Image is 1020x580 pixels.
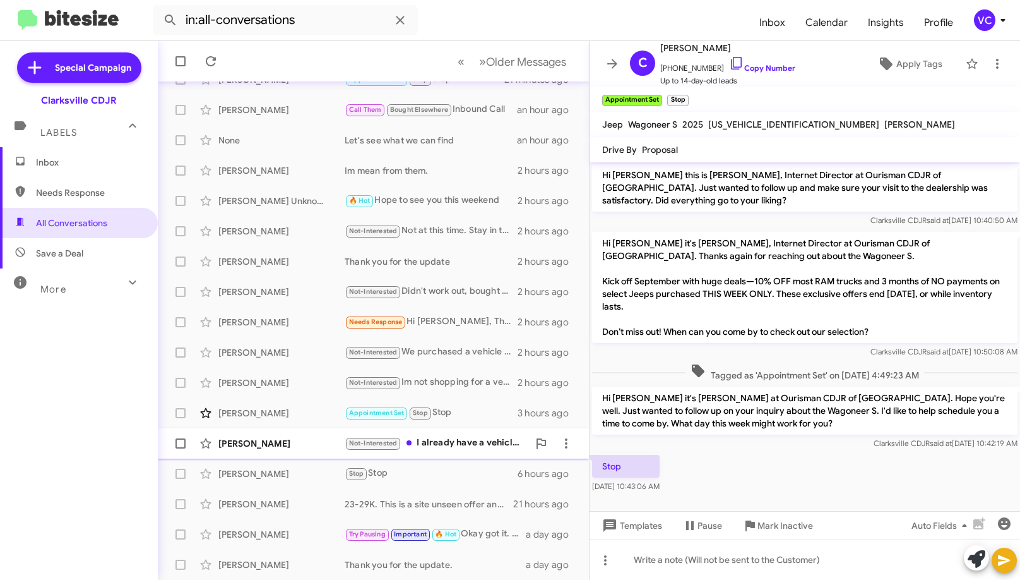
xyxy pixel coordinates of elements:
[602,144,637,155] span: Drive By
[345,284,518,299] div: Didn't work out, bought something else
[413,409,428,417] span: Stop
[345,559,526,571] div: Thank you for the update.
[218,528,345,541] div: [PERSON_NAME]
[592,387,1017,435] p: Hi [PERSON_NAME] it's [PERSON_NAME] at Ourisman CDJR of [GEOGRAPHIC_DATA]. Hope you're well. Just...
[602,119,623,130] span: Jeep
[345,345,518,359] div: We purchased a vehicle [DATE] so we are no longer looking.
[518,255,579,268] div: 2 hours ago
[927,215,949,225] span: said at
[642,144,678,155] span: Proposal
[218,104,345,116] div: [PERSON_NAME]
[218,407,345,420] div: [PERSON_NAME]
[732,514,823,537] button: Mark Inactive
[874,438,1017,448] span: Clarksville CDJR [DATE] 10:42:19 AM
[592,164,1017,212] p: Hi [PERSON_NAME] this is [PERSON_NAME], Internet Director at Ourisman CDJR of [GEOGRAPHIC_DATA]. ...
[458,54,465,69] span: «
[471,49,574,75] button: Next
[660,75,795,87] span: Up to 14-day-old leads
[218,377,345,389] div: [PERSON_NAME]
[218,255,345,268] div: [PERSON_NAME]
[345,466,518,481] div: Stop
[345,436,528,450] div: I already have a vehicle thank you
[450,49,472,75] button: Previous
[349,469,364,478] span: Stop
[697,514,722,537] span: Pause
[479,54,486,69] span: »
[590,514,672,537] button: Templates
[518,407,579,420] div: 3 hours ago
[345,375,518,390] div: Im not shopping for a vehicle anymore
[349,227,398,235] span: Not-Interested
[40,127,77,138] span: Labels
[884,119,955,130] span: [PERSON_NAME]
[592,232,1017,343] p: Hi [PERSON_NAME] it's [PERSON_NAME], Internet Director at Ourisman CDJR of [GEOGRAPHIC_DATA]. Tha...
[36,217,107,229] span: All Conversations
[870,347,1017,356] span: Clarksville CDJR [DATE] 10:50:08 AM
[153,5,418,35] input: Search
[36,156,143,169] span: Inbox
[870,215,1017,225] span: Clarksville CDJR [DATE] 10:40:50 AM
[349,378,398,387] span: Not-Interested
[218,164,345,177] div: [PERSON_NAME]
[349,439,398,447] span: Not-Interested
[518,468,579,480] div: 6 hours ago
[218,316,345,329] div: [PERSON_NAME]
[859,52,959,75] button: Apply Tags
[708,119,879,130] span: [US_VEHICLE_IDENTIFICATION_NUMBER]
[218,225,345,238] div: [PERSON_NAME]
[600,514,662,537] span: Templates
[345,134,517,147] div: Let's see what we can find
[345,193,518,208] div: Hope to see you this weekend
[41,94,117,107] div: Clarksville CDJR
[36,247,83,260] span: Save a Deal
[517,104,579,116] div: an hour ago
[927,347,949,356] span: said at
[930,438,952,448] span: said at
[40,284,66,295] span: More
[749,4,795,41] a: Inbox
[518,316,579,329] div: 2 hours ago
[345,102,517,117] div: Inbound Call
[963,9,1006,31] button: VC
[914,4,963,41] a: Profile
[349,318,403,326] span: Needs Response
[795,4,858,41] a: Calendar
[349,530,386,538] span: Try Pausing
[218,134,345,147] div: None
[345,164,518,177] div: Im mean from them.
[757,514,813,537] span: Mark Inactive
[974,9,995,31] div: VC
[518,225,579,238] div: 2 hours ago
[896,52,942,75] span: Apply Tags
[451,49,574,75] nav: Page navigation example
[345,498,513,511] div: 23-29K. This is a site unseen offer and is subject to change upon viewing it.
[345,406,518,420] div: Stop
[592,455,660,478] p: Stop
[435,530,456,538] span: 🔥 Hot
[518,346,579,359] div: 2 hours ago
[518,164,579,177] div: 2 hours ago
[36,186,143,199] span: Needs Response
[349,287,398,296] span: Not-Interested
[218,195,345,207] div: [PERSON_NAME] Unknown
[390,106,448,114] span: Bought Elsewhere
[218,468,345,480] div: [PERSON_NAME]
[218,286,345,298] div: [PERSON_NAME]
[394,530,427,538] span: Important
[349,196,371,205] span: 🔥 Hot
[672,514,732,537] button: Pause
[218,437,345,450] div: [PERSON_NAME]
[638,53,648,73] span: C
[518,195,579,207] div: 2 hours ago
[218,559,345,571] div: [PERSON_NAME]
[592,481,660,491] span: [DATE] 10:43:06 AM
[349,106,382,114] span: Call Them
[17,52,141,83] a: Special Campaign
[218,498,345,511] div: [PERSON_NAME]
[349,348,398,356] span: Not-Interested
[911,514,972,537] span: Auto Fields
[518,377,579,389] div: 2 hours ago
